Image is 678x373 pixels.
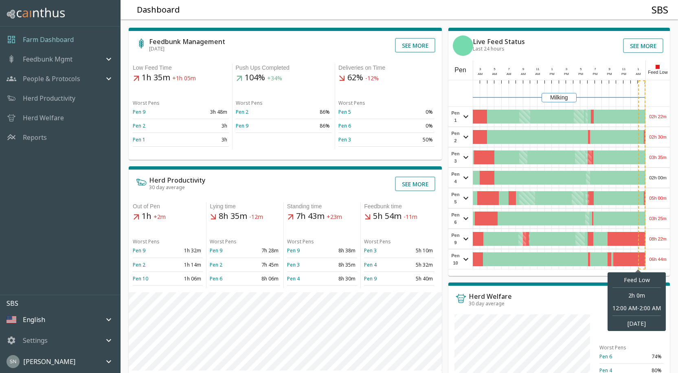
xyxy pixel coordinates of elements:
a: Pen 6 [210,275,222,282]
span: -12% [365,75,379,82]
td: 74% [632,350,663,364]
span: Pen 6 [450,211,461,226]
div: 08h 22m [646,229,670,249]
h4: SBS [652,4,668,16]
span: -11m [404,213,417,221]
div: Feedbunk time [364,202,434,211]
h5: Dashboard [137,4,180,15]
span: Worst Pens [133,238,160,245]
span: AM [636,72,641,76]
span: 30 day average [469,300,505,307]
div: 1 [635,67,642,72]
td: 8h 30m [322,271,357,285]
span: AM [521,72,526,76]
span: Worst Pens [599,344,626,351]
p: Feedbunk Mgmt [23,54,72,64]
h5: 1h 35m [133,72,229,84]
td: 3h 48m [181,105,229,119]
td: 3h [181,133,229,147]
span: +34% [267,75,282,82]
a: Pen 2 [133,122,145,129]
span: PM [592,72,597,76]
span: PM [607,72,612,76]
span: Worst Pens [236,99,263,106]
td: 5h 40m [399,271,434,285]
a: Reports [23,132,47,142]
td: 8h 38m [322,244,357,258]
h6: Herd Welfare [469,293,512,300]
div: 06h 44m [646,249,670,269]
a: Pen 1 [133,136,145,143]
span: Feed Low [612,276,661,284]
div: 02h 22m [646,107,670,126]
div: 5 [577,67,584,72]
span: Worst Pens [210,238,237,245]
td: 5h 10m [399,244,434,258]
span: Pen 1 [450,109,461,124]
span: 30 day average [149,184,185,191]
span: PM [550,72,555,76]
span: AM [478,72,483,76]
span: Worst Pens [364,238,391,245]
span: 2h 0m [612,291,661,300]
td: 1h 14m [168,258,203,271]
a: Farm Dashboard [23,35,74,44]
a: Pen 3 [287,261,300,268]
span: [DATE] [149,45,165,52]
div: Standing time [287,202,357,211]
div: Low Feed Time [133,64,229,72]
span: Pen 10 [450,252,461,267]
div: 05h 00m [646,188,670,208]
div: 12:00 AM - 2:00 AM [612,304,661,312]
a: Herd Welfare [23,113,64,123]
span: +23m [327,213,342,221]
a: Pen 2 [236,108,248,115]
td: 7h 28m [245,244,280,258]
div: Push Ups Completed [236,64,332,72]
a: Herd Productivity [23,93,75,103]
a: Pen 6 [338,122,351,129]
a: Pen 2 [210,261,222,268]
td: 7h 45m [245,258,280,271]
td: 1h 06m [168,271,203,285]
div: 03h 25m [646,209,670,228]
h5: 8h 35m [210,211,280,222]
a: Pen 2 [133,261,145,268]
p: Settings [23,335,48,345]
h5: 62% [338,72,434,84]
div: 7 [505,67,513,72]
h6: Feedbunk Management [149,38,225,45]
p: People & Protocols [23,74,80,84]
div: Pen [448,60,473,80]
span: Pen 5 [450,191,461,205]
a: Pen 6 [599,353,612,360]
div: Deliveries on Time [338,64,434,72]
p: English [23,315,45,324]
span: Pen 3 [450,150,461,165]
div: 7 [592,67,599,72]
h5: 104% [236,72,332,84]
td: 0% [386,105,434,119]
span: Worst Pens [338,99,365,106]
div: 5 [491,67,498,72]
button: See more [395,38,435,53]
a: Pen 9 [364,275,377,282]
td: 8h 35m [322,258,357,271]
div: 11 [620,67,628,72]
td: 5h 32m [399,258,434,271]
span: PM [564,72,569,76]
div: 9 [606,67,613,72]
img: 45cffdf61066f8072b93f09263145446 [7,355,20,368]
span: Worst Pens [287,238,314,245]
div: 11 [534,67,542,72]
button: See more [623,38,663,53]
span: +2m [154,213,166,221]
span: PM [621,72,626,76]
td: 86% [283,105,331,119]
button: See more [395,177,435,191]
span: AM [507,72,511,76]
